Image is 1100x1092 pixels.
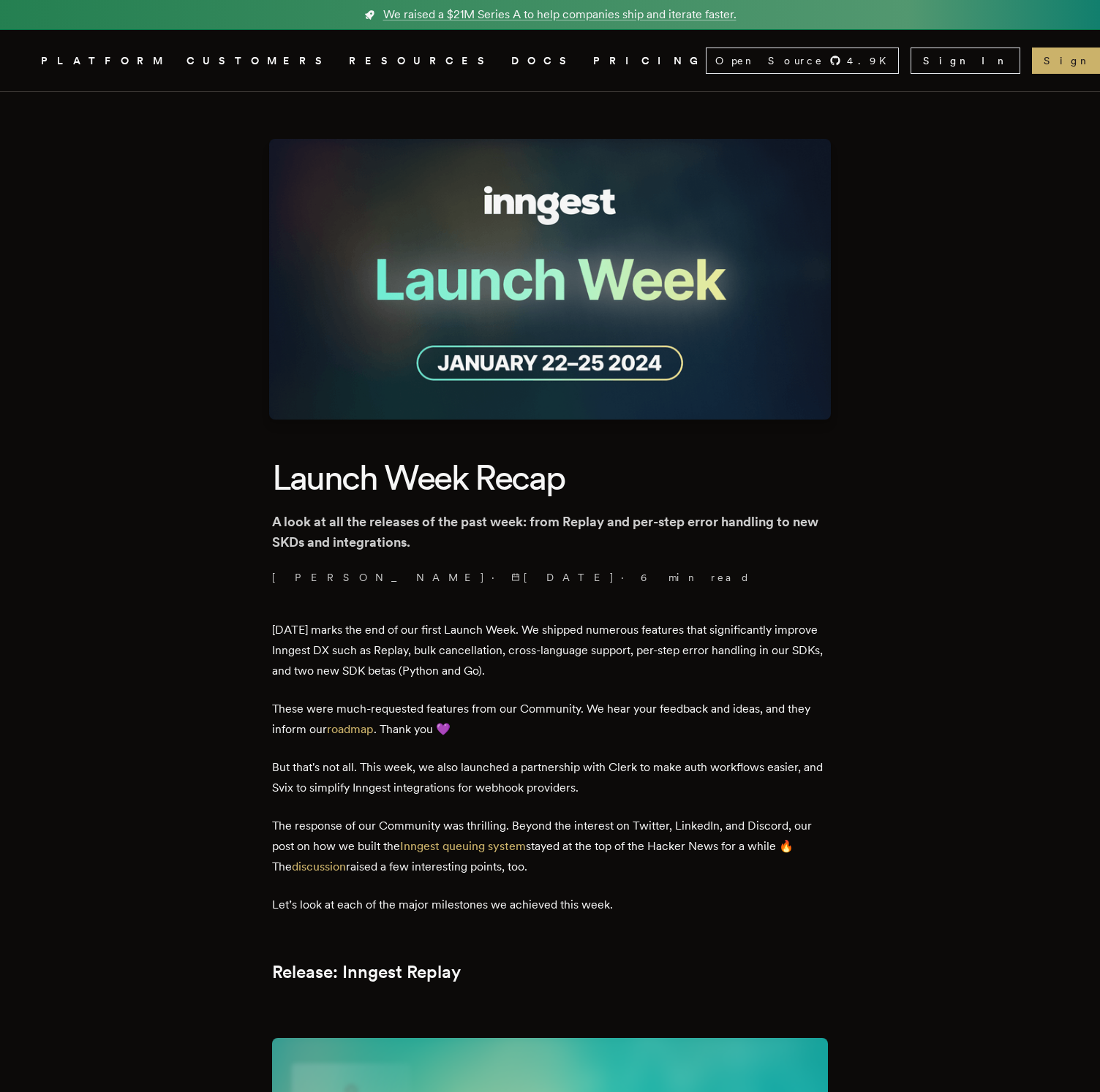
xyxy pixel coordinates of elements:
a: Inngest queuing system [400,839,526,853]
h2: Release: Inngest Replay [272,962,828,982]
a: PRICING [593,52,706,70]
span: Open Source [715,53,824,68]
h1: Launch Week Recap [272,455,828,500]
p: [DATE] marks the end of our first Launch Week. We shipped numerous features that significantly im... [272,620,828,681]
button: RESOURCES [349,52,494,70]
p: Let’s look at each of the major milestones we achieved this week. [272,895,828,915]
span: [DATE] [511,570,615,585]
p: The response of our Community was thrilling. Beyond the interest on Twitter, LinkedIn, and Discor... [272,816,828,877]
p: But that's not all. This week, we also launched a partnership with Clerk to make auth workflows e... [272,757,828,798]
span: 6 min read [641,570,750,585]
img: Featured image for Launch Week Recap blog post [269,139,831,420]
button: PLATFORM [41,52,169,70]
a: [PERSON_NAME] [272,570,486,585]
p: These were much-requested features from our Community. We hear your feedback and ideas, and they ... [272,699,828,740]
a: roadmap [327,722,374,736]
a: Sign In [911,48,1020,74]
a: CUSTOMERS [187,52,331,70]
span: We raised a $21M Series A to help companies ship and iterate faster. [383,6,737,23]
a: discussion [292,860,346,873]
span: 4.9 K [847,53,895,68]
p: · · [272,570,828,585]
a: DOCS [511,52,576,70]
p: A look at all the releases of the past week: from Replay and per-step error handling to new SKDs ... [272,512,828,553]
